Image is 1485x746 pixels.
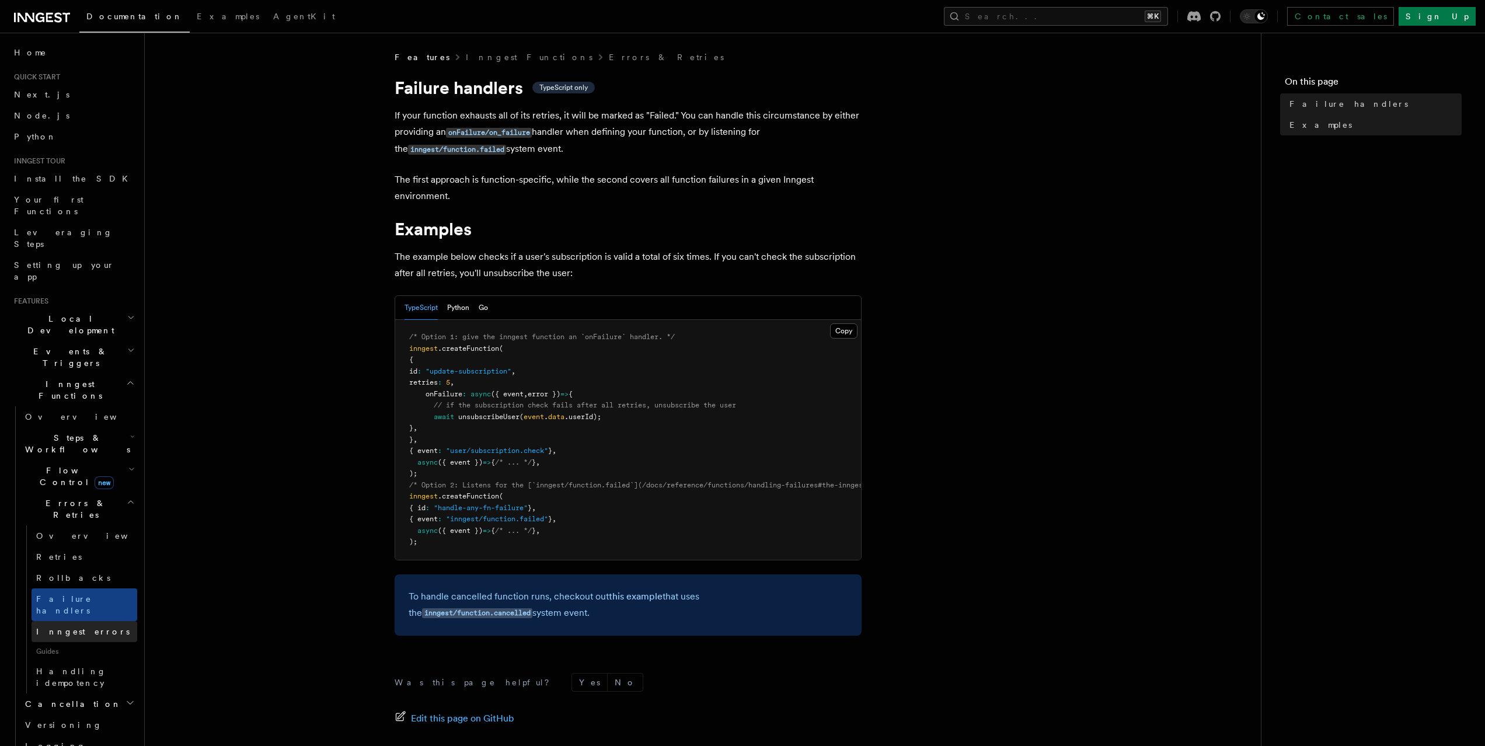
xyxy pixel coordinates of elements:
span: Home [14,47,47,58]
a: Home [9,42,137,63]
p: Was this page helpful? [395,677,557,688]
span: ); [409,469,417,477]
span: // if the subscription check fails after all retries, unsubscribe the user [434,401,736,409]
span: , [511,367,515,375]
span: await [434,413,454,421]
a: Contact sales [1287,7,1394,26]
button: Cancellation [20,693,137,714]
span: { [491,458,495,466]
a: inngest/function.cancelled [422,607,532,618]
a: Node.js [9,105,137,126]
span: ({ event }) [438,527,483,535]
span: Retries [36,552,82,562]
a: Overview [32,525,137,546]
span: ( [499,344,503,353]
p: The first approach is function-specific, while the second covers all function failures in a given... [395,172,862,204]
code: inngest/function.cancelled [422,608,532,618]
a: Versioning [20,714,137,735]
span: .createFunction [438,492,499,500]
span: .createFunction [438,344,499,353]
button: Toggle dark mode [1240,9,1268,23]
button: Go [479,296,488,320]
span: Examples [197,12,259,21]
span: Steps & Workflows [20,432,130,455]
button: Copy [830,323,857,339]
h1: Examples [395,218,862,239]
span: AgentKit [273,12,335,21]
span: } [409,435,413,444]
span: } [548,447,552,455]
span: Documentation [86,12,183,21]
span: Rollbacks [36,573,110,583]
kbd: ⌘K [1145,11,1161,22]
span: Local Development [9,313,127,336]
a: Failure handlers [1285,93,1462,114]
span: { [409,355,413,364]
span: Features [9,297,48,306]
a: AgentKit [266,4,342,32]
a: Next.js [9,84,137,105]
span: Leveraging Steps [14,228,113,249]
span: } [532,458,536,466]
span: Versioning [25,720,102,730]
span: ( [520,413,524,421]
a: Handling idempotency [32,661,137,693]
a: Examples [190,4,266,32]
span: Features [395,51,449,63]
span: Errors & Retries [20,497,127,521]
span: ( [499,492,503,500]
a: Setting up your app [9,255,137,287]
span: /* Option 1: give the inngest function an `onFailure` handler. */ [409,333,675,341]
a: Install the SDK [9,168,137,189]
button: Yes [572,674,607,691]
span: "user/subscription.check" [446,447,548,455]
span: Flow Control [20,465,128,488]
a: this example [609,591,663,602]
span: , [536,458,540,466]
span: Inngest errors [36,627,130,636]
span: , [552,515,556,523]
span: Inngest tour [9,156,65,166]
span: Your first Functions [14,195,83,216]
span: , [552,447,556,455]
span: Failure handlers [36,594,92,615]
h1: Failure handlers [395,77,862,98]
span: Guides [32,642,137,661]
button: Errors & Retries [20,493,137,525]
span: Setting up your app [14,260,114,281]
span: inngest [409,492,438,500]
span: } [532,527,536,535]
span: ({ event }) [438,458,483,466]
span: ({ event [491,390,524,398]
button: Python [447,296,469,320]
span: Next.js [14,90,69,99]
span: unsubscribeUser [458,413,520,421]
span: async [417,527,438,535]
button: Local Development [9,308,137,341]
span: , [413,435,417,444]
a: Leveraging Steps [9,222,137,255]
span: "handle-any-fn-failure" [434,504,528,512]
a: inngest/function.failed [408,143,506,154]
a: Documentation [79,4,190,33]
button: Search...⌘K [944,7,1168,26]
span: , [450,378,454,386]
span: Examples [1289,119,1352,131]
span: } [528,504,532,512]
span: .userId); [564,413,601,421]
span: inngest [409,344,438,353]
span: : [438,447,442,455]
span: : [426,504,430,512]
a: Inngest errors [32,621,137,642]
span: data [548,413,564,421]
span: , [413,424,417,432]
a: Errors & Retries [609,51,724,63]
button: Events & Triggers [9,341,137,374]
a: Your first Functions [9,189,137,222]
span: retries [409,378,438,386]
p: The example below checks if a user's subscription is valid a total of six times. If you can't che... [395,249,862,281]
span: async [470,390,491,398]
button: Flow Controlnew [20,460,137,493]
span: { event [409,515,438,523]
span: , [524,390,528,398]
